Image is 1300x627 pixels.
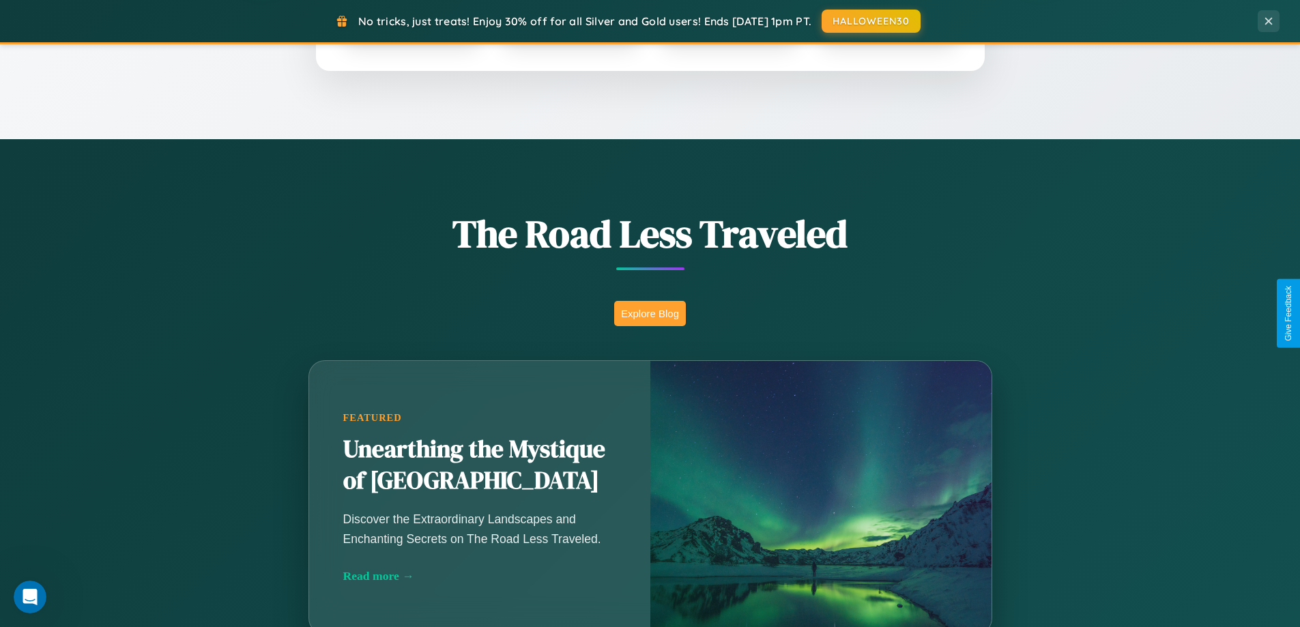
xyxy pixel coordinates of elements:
p: Discover the Extraordinary Landscapes and Enchanting Secrets on The Road Less Traveled. [343,510,616,548]
button: Explore Blog [614,301,686,326]
h2: Unearthing the Mystique of [GEOGRAPHIC_DATA] [343,434,616,497]
span: No tricks, just treats! Enjoy 30% off for all Silver and Gold users! Ends [DATE] 1pm PT. [358,14,811,28]
button: HALLOWEEN30 [822,10,921,33]
div: Featured [343,412,616,424]
iframe: Intercom live chat [14,581,46,613]
div: Read more → [343,569,616,583]
div: Give Feedback [1284,286,1293,341]
h1: The Road Less Traveled [241,207,1060,260]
